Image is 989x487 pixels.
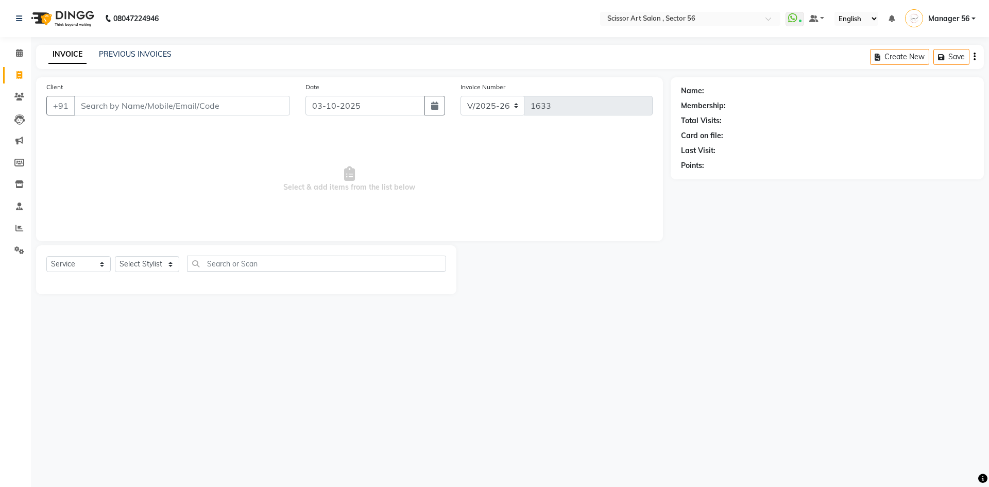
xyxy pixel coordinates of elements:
[26,4,97,33] img: logo
[305,82,319,92] label: Date
[74,96,290,115] input: Search by Name/Mobile/Email/Code
[681,100,726,111] div: Membership:
[99,49,172,59] a: PREVIOUS INVOICES
[46,96,75,115] button: +91
[48,45,87,64] a: INVOICE
[928,13,969,24] span: Manager 56
[905,9,923,27] img: Manager 56
[187,256,446,272] input: Search or Scan
[46,82,63,92] label: Client
[46,128,653,231] span: Select & add items from the list below
[681,145,715,156] div: Last Visit:
[681,160,704,171] div: Points:
[681,115,722,126] div: Total Visits:
[933,49,969,65] button: Save
[681,130,723,141] div: Card on file:
[681,86,704,96] div: Name:
[113,4,159,33] b: 08047224946
[870,49,929,65] button: Create New
[461,82,505,92] label: Invoice Number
